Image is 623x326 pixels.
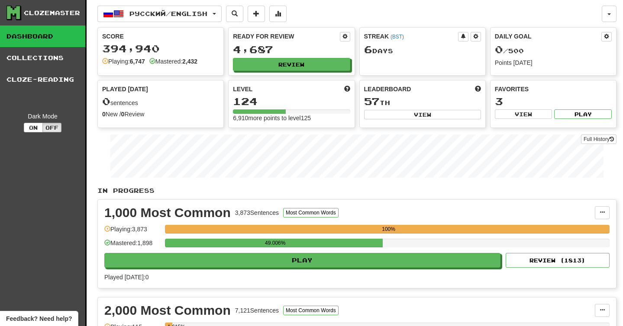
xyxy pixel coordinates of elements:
span: Русский / English [129,10,207,17]
button: Add sentence to collection [248,6,265,22]
button: Most Common Words [283,306,339,315]
button: Review [233,58,350,71]
span: 57 [364,95,380,107]
span: Leaderboard [364,85,411,93]
div: 100% [168,225,610,233]
span: Open feedback widget [6,314,72,323]
div: Daily Goal [495,32,601,42]
span: This week in points, UTC [475,85,481,93]
span: 0 [102,95,110,107]
div: Mastered: 1,898 [104,239,161,253]
div: Ready for Review [233,32,339,41]
div: 124 [233,96,350,107]
div: 1,000 Most Common [104,206,231,219]
button: View [495,109,552,119]
button: Off [42,123,61,132]
button: Play [554,109,612,119]
div: Day s [364,44,481,55]
div: Clozemaster [24,9,80,17]
div: Points [DATE] [495,58,612,67]
div: 3,873 Sentences [235,208,279,217]
div: th [364,96,481,107]
div: Streak [364,32,458,41]
button: More stats [269,6,287,22]
a: Full History [581,134,617,144]
p: In Progress [97,186,617,195]
div: Score [102,32,219,41]
span: Level [233,85,252,93]
button: View [364,110,481,119]
span: Played [DATE]: 0 [104,274,148,281]
div: Mastered: [149,57,197,66]
strong: 2,432 [182,58,197,65]
strong: 0 [102,111,106,118]
button: Play [104,253,500,268]
div: Playing: 3,873 [104,225,161,239]
strong: 0 [121,111,125,118]
div: Favorites [495,85,612,93]
div: New / Review [102,110,219,118]
button: Most Common Words [283,208,339,217]
strong: 6,747 [130,58,145,65]
button: Search sentences [226,6,243,22]
span: Played [DATE] [102,85,148,93]
div: 2,000 Most Common [104,304,231,317]
span: 6 [364,43,372,55]
div: 4,687 [233,44,350,55]
span: 0 [495,43,503,55]
button: Review (1813) [506,253,610,268]
button: On [24,123,43,132]
div: 7,121 Sentences [235,306,279,315]
div: sentences [102,96,219,107]
div: Dark Mode [6,112,79,121]
a: (BST) [391,34,404,40]
div: 6,910 more points to level 125 [233,114,350,122]
div: 394,940 [102,43,219,54]
div: 49.006% [168,239,383,247]
div: 3 [495,96,612,107]
button: Русский/English [97,6,222,22]
span: Score more points to level up [344,85,350,93]
span: / 500 [495,47,524,54]
div: Playing: [102,57,145,66]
